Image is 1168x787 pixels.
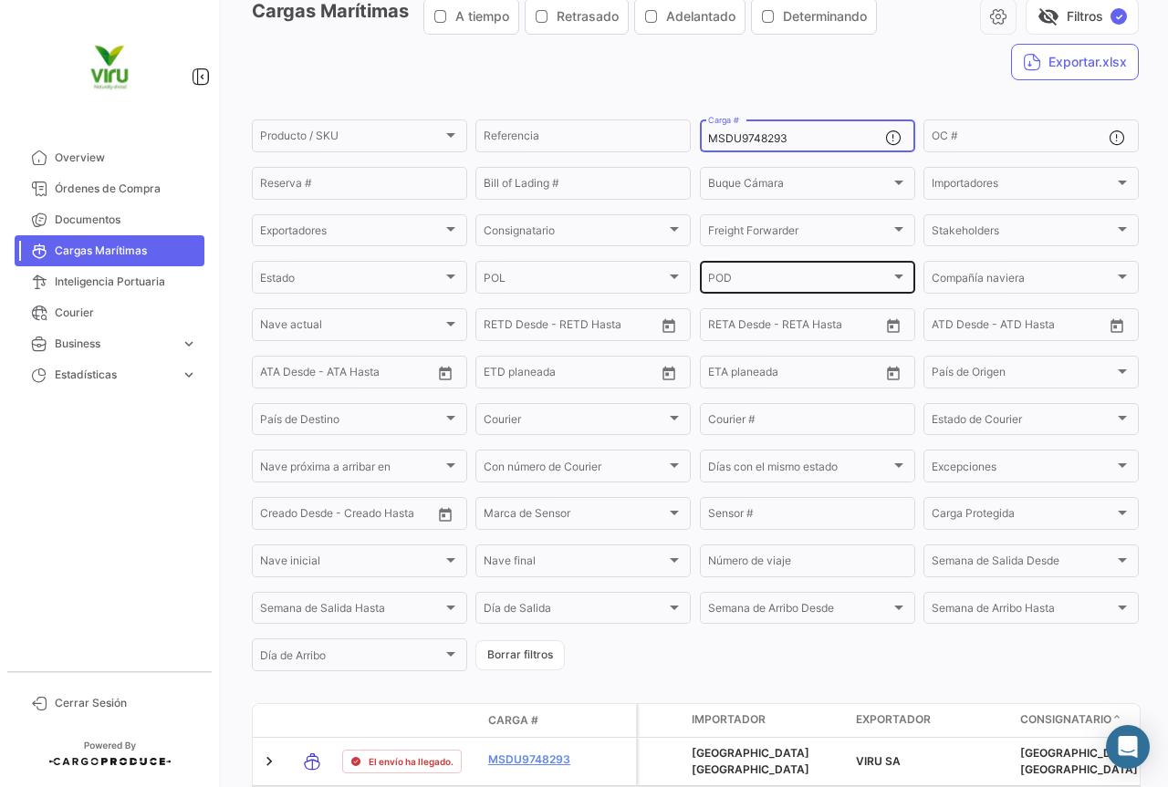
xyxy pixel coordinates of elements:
datatable-header-cell: Importador [684,704,849,737]
a: Documentos [15,204,204,235]
span: Estadísticas [55,367,173,383]
span: Nave próxima a arribar en [260,463,443,476]
button: Open calendar [880,312,907,339]
span: Overview [55,150,197,166]
a: Expand/Collapse Row [260,752,278,771]
span: Compañía naviera [932,274,1114,286]
span: Estado de Courier [932,416,1114,429]
button: Exportar.xlsx [1011,44,1139,80]
a: Inteligencia Portuaria [15,266,204,297]
span: Nave inicial [260,557,443,570]
span: Día de Arribo [260,652,443,665]
input: ATD Hasta [1002,321,1084,334]
input: ATA Hasta [328,368,411,381]
span: Carga # [488,712,538,729]
span: Importador [692,711,766,728]
span: Estado [260,274,443,286]
span: Semana de Arribo Hasta [932,605,1114,617]
span: Courier [55,305,197,321]
datatable-header-cell: Modo de Transporte [289,713,335,728]
span: Cargas Marítimas [55,243,197,259]
input: Hasta [529,321,611,334]
button: Open calendar [655,312,683,339]
input: Creado Desde [260,510,333,523]
span: Adelantado [666,7,735,26]
button: Open calendar [432,359,459,387]
span: Semana de Arribo Desde [708,605,891,617]
span: Con número de Courier [484,463,666,476]
span: visibility_off [1038,5,1059,27]
a: Courier [15,297,204,328]
input: Desde [708,321,741,334]
span: WESTFALIA ALEMANIA [692,746,809,776]
input: Hasta [754,368,836,381]
a: Órdenes de Compra [15,173,204,204]
input: Hasta [529,368,611,381]
span: Nave actual [260,321,443,334]
span: Días con el mismo estado [708,463,891,476]
span: Semana de Salida Desde [932,557,1114,570]
span: Exportadores [260,227,443,240]
span: Exportador [856,711,931,728]
span: Semana de Salida Hasta [260,605,443,617]
span: Buque Cámara [708,180,891,192]
span: Freight Forwarder [708,227,891,240]
span: Consignatario [1020,711,1111,728]
span: WESTFALIA ALEMANIA [1020,746,1138,776]
datatable-header-cell: Exportador [849,704,1013,737]
span: Excepciones [932,463,1114,476]
span: VIRU SA [856,754,901,768]
button: Open calendar [880,359,907,387]
span: Marca de Sensor [484,510,666,523]
span: POL [484,274,666,286]
input: ATD Desde [932,321,989,334]
span: Cerrar Sesión [55,695,197,711]
span: Día de Salida [484,605,666,617]
span: Courier [484,416,666,429]
span: ✓ [1111,8,1127,25]
a: Cargas Marítimas [15,235,204,266]
input: Desde [708,368,741,381]
span: expand_more [181,336,197,352]
a: Overview [15,142,204,173]
span: Business [55,336,173,352]
span: Nave final [484,557,666,570]
span: Documentos [55,212,197,228]
span: expand_more [181,367,197,383]
div: Abrir Intercom Messenger [1106,725,1150,769]
img: viru.png [64,22,155,113]
span: Determinando [783,7,867,26]
span: Retrasado [557,7,619,26]
input: Desde [484,368,516,381]
input: Creado Hasta [346,510,428,523]
input: Hasta [754,321,836,334]
span: Producto / SKU [260,132,443,145]
span: POD [708,274,891,286]
span: País de Destino [260,416,443,429]
input: Desde [484,321,516,334]
span: A tiempo [455,7,509,26]
span: Inteligencia Portuaria [55,274,197,290]
button: Open calendar [432,501,459,528]
span: Órdenes de Compra [55,181,197,197]
button: Open calendar [1103,312,1131,339]
datatable-header-cell: Carga Protegida [639,704,684,737]
a: MSDU9748293 [488,751,583,768]
button: Borrar filtros [475,640,565,670]
span: El envío ha llegado. [369,754,454,769]
button: Open calendar [655,359,683,387]
input: ATA Desde [260,368,316,381]
datatable-header-cell: Estado de Envio [335,713,481,728]
span: Consignatario [484,227,666,240]
datatable-header-cell: Póliza [590,713,636,728]
datatable-header-cell: Carga # [481,705,590,736]
span: Carga Protegida [932,510,1114,523]
span: Importadores [932,180,1114,192]
span: País de Origen [932,368,1114,381]
span: Stakeholders [932,227,1114,240]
